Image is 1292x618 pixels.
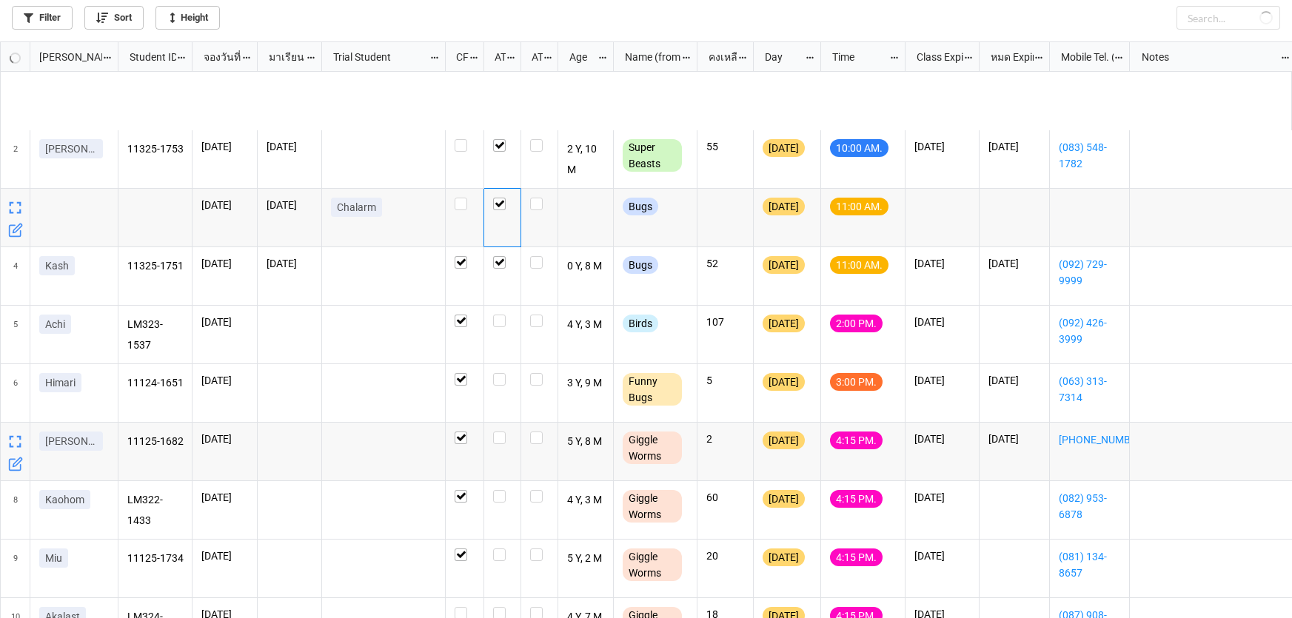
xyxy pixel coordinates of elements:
[914,373,970,388] p: [DATE]
[523,49,543,65] div: ATK
[623,373,682,406] div: Funny Bugs
[486,49,506,65] div: ATT
[201,139,248,154] p: [DATE]
[84,6,144,30] a: Sort
[127,256,184,277] p: 11325-1751
[830,139,888,157] div: 10:00 AM.
[1052,49,1114,65] div: Mobile Tel. (from Nick Name)
[567,315,605,335] p: 4 Y, 3 M
[12,6,73,30] a: Filter
[830,431,883,449] div: 4:15 PM.
[155,6,220,30] a: Height
[267,139,312,154] p: [DATE]
[908,49,963,65] div: Class Expiration
[324,49,429,65] div: Trial Student
[45,141,97,156] p: [PERSON_NAME]
[447,49,469,65] div: CF
[13,540,18,597] span: 9
[988,139,1040,154] p: [DATE]
[13,247,18,305] span: 4
[1059,256,1120,289] a: (092) 729-9999
[567,431,605,452] p: 5 Y, 8 M
[706,548,744,563] p: 20
[13,130,18,188] span: 2
[45,492,84,507] p: Kaohom
[45,317,65,332] p: Achi
[127,373,184,394] p: 11124-1651
[623,315,658,332] div: Birds
[45,375,76,390] p: Himari
[623,256,658,274] div: Bugs
[623,490,682,523] div: Giggle Worms
[201,548,248,563] p: [DATE]
[830,373,883,391] div: 3:00 PM.
[267,198,312,212] p: [DATE]
[763,256,805,274] div: [DATE]
[13,306,18,363] span: 5
[830,548,883,566] div: 4:15 PM.
[914,256,970,271] p: [DATE]
[623,198,658,215] div: Bugs
[567,256,605,277] p: 0 Y, 8 M
[13,364,18,422] span: 6
[706,315,744,329] p: 107
[127,548,184,569] p: 11125-1734
[988,373,1040,388] p: [DATE]
[706,490,744,505] p: 60
[567,139,605,179] p: 2 Y, 10 M
[914,548,970,563] p: [DATE]
[201,431,248,446] p: [DATE]
[763,373,805,391] div: [DATE]
[1059,431,1120,448] a: [PHONE_NUMBER]
[1059,315,1120,347] a: (092) 426-3999
[706,431,744,446] p: 2
[337,200,376,215] p: Chalarm
[45,551,62,565] p: Miu
[616,49,681,65] div: Name (from Class)
[201,490,248,505] p: [DATE]
[763,431,805,449] div: [DATE]
[13,481,18,539] span: 8
[267,256,312,271] p: [DATE]
[623,548,682,581] div: Giggle Worms
[763,198,805,215] div: [DATE]
[763,548,805,566] div: [DATE]
[988,431,1040,446] p: [DATE]
[988,256,1040,271] p: [DATE]
[914,490,970,505] p: [DATE]
[45,258,69,273] p: Kash
[706,373,744,388] p: 5
[567,490,605,511] p: 4 Y, 3 M
[30,49,102,65] div: [PERSON_NAME] Name
[763,139,805,157] div: [DATE]
[1059,490,1120,523] a: (082) 953-6878
[127,139,184,160] p: 11325-1753
[914,139,970,154] p: [DATE]
[260,49,307,65] div: มาเรียน
[706,139,744,154] p: 55
[914,315,970,329] p: [DATE]
[830,198,888,215] div: 11:00 AM.
[706,256,744,271] p: 52
[830,315,883,332] div: 2:00 PM.
[127,315,184,355] p: LM323-1537
[830,490,883,508] div: 4:15 PM.
[201,373,248,388] p: [DATE]
[763,315,805,332] div: [DATE]
[567,548,605,569] p: 5 Y, 2 M
[201,198,248,212] p: [DATE]
[623,431,682,464] div: Giggle Worms
[756,49,805,65] div: Day
[914,431,970,446] p: [DATE]
[45,434,97,449] p: [PERSON_NAME]
[1,42,118,72] div: grid
[823,49,889,65] div: Time
[1059,373,1120,406] a: (063) 313-7314
[982,49,1034,65] div: หมด Expired date (from [PERSON_NAME] Name)
[567,373,605,394] p: 3 Y, 9 M
[560,49,598,65] div: Age
[763,490,805,508] div: [DATE]
[623,139,682,172] div: Super Beasts
[127,490,184,530] p: LM322-1433
[1059,139,1120,172] a: (083) 548-1782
